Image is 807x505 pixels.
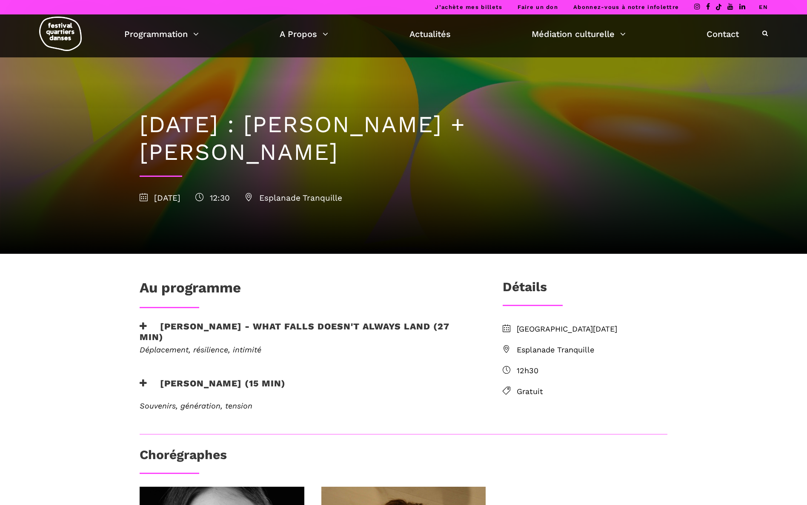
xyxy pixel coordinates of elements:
h1: [DATE] : [PERSON_NAME] + [PERSON_NAME] [140,111,667,166]
h3: Chorégraphes [140,447,227,468]
span: [GEOGRAPHIC_DATA][DATE] [517,323,667,335]
span: 12:30 [195,193,230,203]
a: Programmation [124,27,199,41]
a: EN [759,4,768,10]
span: [DATE] [140,193,180,203]
h1: Au programme [140,279,241,301]
img: logo-fqd-med [39,17,82,51]
a: Faire un don [518,4,558,10]
a: J’achète mes billets [435,4,502,10]
a: Contact [707,27,739,41]
a: Médiation culturelle [532,27,626,41]
span: 12h30 [517,365,667,377]
h3: [PERSON_NAME] (15 min) [140,378,286,399]
span: Gratuit [517,386,667,398]
a: A Propos [280,27,328,41]
h3: [PERSON_NAME] - What Falls Doesn't Always Land (27 min) [140,321,475,342]
h3: Détails [503,279,547,301]
em: Souvenirs, génération, tension [140,401,252,410]
span: Esplanade Tranquille [517,344,667,356]
a: Abonnez-vous à notre infolettre [573,4,679,10]
span: Esplanade Tranquille [245,193,342,203]
a: Actualités [409,27,451,41]
em: Déplacement, résilience, intimité [140,345,261,354]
